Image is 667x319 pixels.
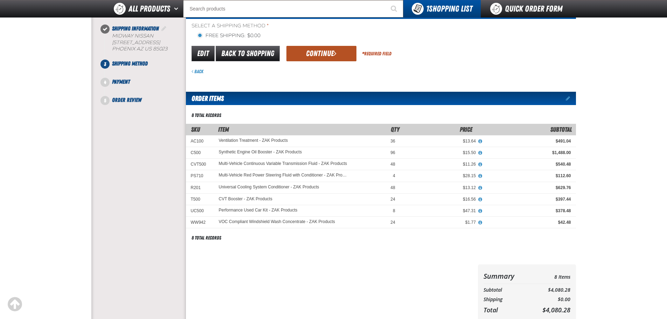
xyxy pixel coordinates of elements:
a: Edit items [566,96,576,101]
td: $0.00 [529,295,570,304]
span: 24 [390,197,395,202]
span: Price [460,126,472,133]
bdo: 85023 [153,46,167,52]
th: Shipping [484,295,529,304]
span: All Products [128,2,170,15]
div: 8 total records [192,235,221,241]
div: 8 total records [192,112,221,119]
a: Back to Shopping [216,46,280,61]
th: Subtotal [484,285,529,295]
th: Summary [484,270,529,282]
button: View All Prices for Multi-Vehicle Continuous Variable Transmission Fluid - ZAK Products [476,161,485,168]
input: Free Shipping: $0.00 [197,33,203,38]
button: View All Prices for Universal Cooling System Conditioner - ZAK Products [476,185,485,191]
a: Back [192,69,203,74]
td: R201 [186,182,214,193]
span: Order Review [112,97,141,103]
span: Select a Shipping Method [192,23,576,29]
span: 24 [390,220,395,225]
a: CVT Booster - ZAK Products [219,196,272,201]
a: Edit [192,46,215,61]
div: $112.60 [486,173,571,179]
span: Midway Nissan [112,33,153,39]
button: View All Prices for VOC Compliant Windshield Wash Concentrate - ZAK Products [476,220,485,226]
span: 5 [100,96,110,105]
a: SKU [191,126,200,133]
div: $378.48 [486,208,571,214]
li: Order Review. Step 5 of 5. Not Completed [105,96,186,104]
a: Synthetic Engine Oil Booster - ZAK Products [219,150,302,155]
div: $11.26 [405,161,476,167]
span: 8 [393,208,395,213]
strong: 1 [426,4,429,14]
button: Continue [286,46,356,61]
a: Ventilation Treatment - ZAK Products [219,138,288,143]
div: $540.48 [486,161,571,167]
button: View All Prices for Performance Used Car Kit - ZAK Products [476,208,485,214]
span: [STREET_ADDRESS] [112,40,160,46]
li: Shipping Method. Step 3 of 5. Not Completed [105,60,186,78]
div: Scroll to the top [7,297,22,312]
span: 48 [390,162,395,167]
span: Payment [112,78,130,85]
span: 96 [390,150,395,155]
button: View All Prices for CVT Booster - ZAK Products [476,196,485,203]
span: 3 [100,60,110,69]
td: UC500 [186,205,214,216]
span: 4 [393,173,395,178]
div: $629.76 [486,185,571,190]
td: AC100 [186,135,214,147]
span: AZ [137,46,143,52]
span: Qty [391,126,399,133]
div: $47.31 [405,208,476,214]
td: CVT500 [186,159,214,170]
a: VOC Compliant Windshield Wash Concentrate - ZAK Products [219,220,335,224]
button: View All Prices for Ventilation Treatment - ZAK Products [476,138,485,145]
div: $1.77 [405,220,476,225]
div: $397.44 [486,196,571,202]
td: 8 Items [529,270,570,282]
a: Multi-Vehicle Red Power Steering Fluid with Conditioner - ZAK Products [219,173,349,178]
div: Required Field [362,50,391,57]
td: WW942 [186,217,214,228]
a: Universal Cooling System Conditioner - ZAK Products [219,185,319,190]
div: $42.48 [486,220,571,225]
span: Shipping Information [112,25,159,32]
span: Subtotal [550,126,572,133]
li: Payment. Step 4 of 5. Not Completed [105,78,186,96]
span: 48 [390,185,395,190]
th: Total [484,304,529,315]
a: Multi-Vehicle Continuous Variable Transmission Fluid - ZAK Products [219,161,347,166]
span: Shipping Method [112,60,148,67]
button: View All Prices for Synthetic Engine Oil Booster - ZAK Products [476,150,485,156]
div: $16.56 [405,196,476,202]
span: US [145,46,152,52]
a: Performance Used Car Kit - ZAK Products [219,208,298,213]
div: $491.04 [486,138,571,144]
span: Item [218,126,229,133]
td: C500 [186,147,214,159]
a: Edit Shipping Information [160,25,167,32]
td: $4,080.28 [529,285,570,295]
button: View All Prices for Multi-Vehicle Red Power Steering Fluid with Conditioner - ZAK Products [476,173,485,179]
div: $13.12 [405,185,476,190]
div: $13.64 [405,138,476,144]
div: $28.15 [405,173,476,179]
label: Free Shipping: $0.00 [197,33,260,39]
td: PS710 [186,170,214,182]
td: T500 [186,193,214,205]
span: PHOENIX [112,46,135,52]
h2: Order Items [186,92,224,105]
li: Shipping Information. Step 2 of 5. Completed [105,25,186,60]
span: 36 [390,139,395,144]
span: Shopping List [426,4,472,14]
div: $15.50 [405,150,476,155]
span: 4 [100,78,110,87]
div: $1,488.00 [486,150,571,155]
span: $4,080.28 [542,306,570,314]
